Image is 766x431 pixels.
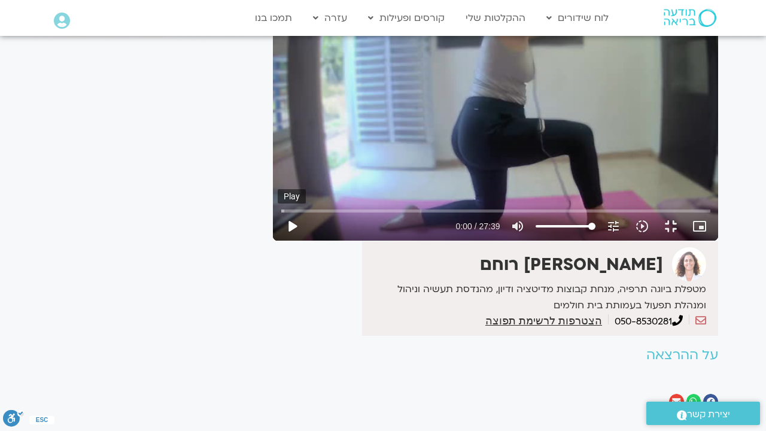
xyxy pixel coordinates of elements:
[362,7,451,29] a: קורסים ופעילות
[686,394,701,409] div: שיתוף ב whatsapp
[687,406,730,423] span: יצירת קשר
[615,315,683,328] a: 050-8530281
[646,402,760,425] a: יצירת קשר
[669,394,684,409] div: שיתוף ב email
[273,348,718,363] h2: על ההרצאה
[703,394,718,409] div: שיתוף ב facebook
[664,9,716,27] img: תודעה בריאה
[540,7,615,29] a: לוח שידורים
[460,7,531,29] a: ההקלטות שלי
[485,315,602,326] a: הצטרפות לרשימת תפוצה
[672,247,706,281] img: אורנה סמלסון רוחם
[480,253,663,276] strong: [PERSON_NAME] רוחם
[249,7,298,29] a: תמכו בנו
[307,7,353,29] a: עזרה
[365,281,706,314] p: מטפלת ביוגה תרפיה, מנחת קבוצות מדיטציה ודיון, מהנדסת תעשיה וניהול ומנהלת תפעול בעמותת בית חולמים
